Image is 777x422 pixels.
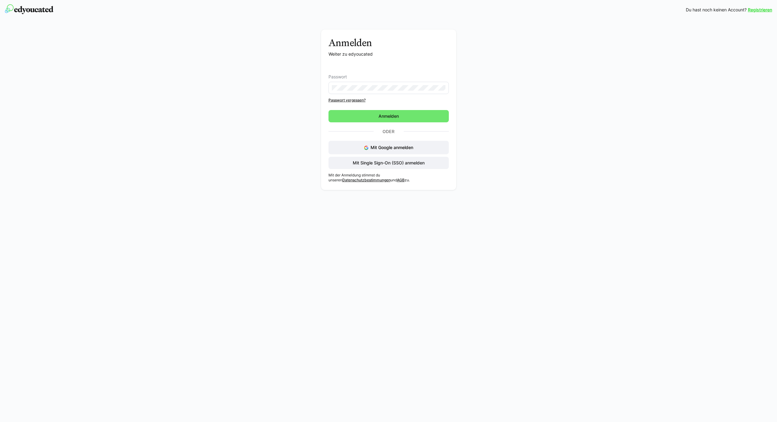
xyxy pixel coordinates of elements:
[328,74,347,79] span: Passwort
[328,173,449,183] p: Mit der Anmeldung stimmst du unseren und zu.
[328,37,449,49] h3: Anmelden
[5,4,53,14] img: edyoucated
[342,178,390,182] a: Datenschutzbestimmungen
[352,160,425,166] span: Mit Single Sign-On (SSO) anmelden
[328,157,449,169] button: Mit Single Sign-On (SSO) anmelden
[374,127,404,136] p: Oder
[371,145,413,150] span: Mit Google anmelden
[328,141,449,154] button: Mit Google anmelden
[397,178,405,182] a: AGB
[328,51,449,57] p: Weiter zu edyoucated
[328,110,449,122] button: Anmelden
[686,7,747,13] span: Du hast noch keinen Account?
[378,113,400,119] span: Anmelden
[328,98,449,103] a: Passwort vergessen?
[748,7,772,13] a: Registrieren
